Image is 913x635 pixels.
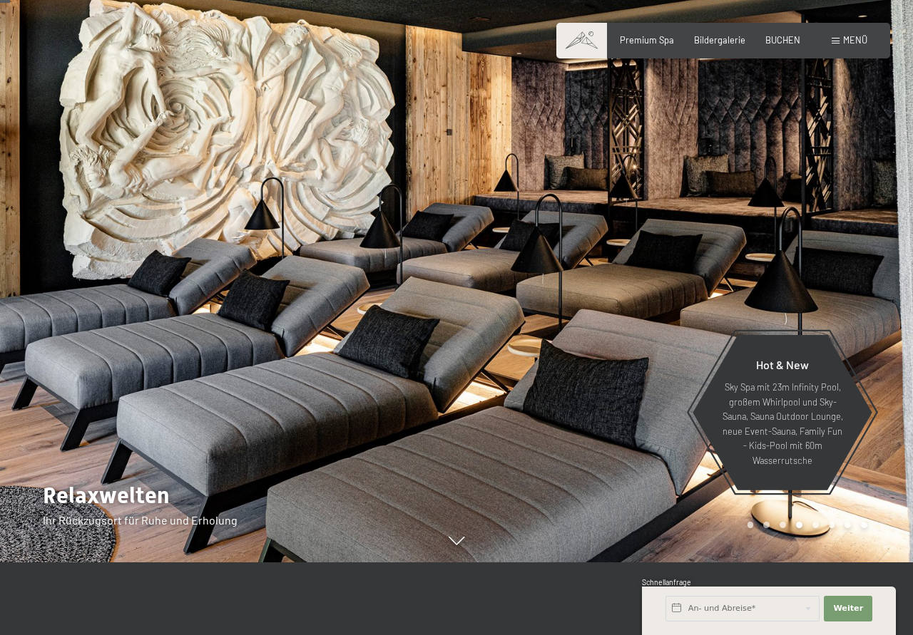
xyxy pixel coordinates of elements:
[845,522,851,528] div: Carousel Page 7
[720,380,845,468] p: Sky Spa mit 23m Infinity Pool, großem Whirlpool und Sky-Sauna, Sauna Outdoor Lounge, neue Event-S...
[765,34,800,46] a: BUCHEN
[861,522,867,528] div: Carousel Page 8
[692,334,873,491] a: Hot & New Sky Spa mit 23m Infinity Pool, großem Whirlpool und Sky-Sauna, Sauna Outdoor Lounge, ne...
[780,522,786,528] div: Carousel Page 3
[829,522,835,528] div: Carousel Page 6
[756,358,809,371] span: Hot & New
[833,603,863,614] span: Weiter
[642,578,691,587] span: Schnellanfrage
[694,34,745,46] a: Bildergalerie
[763,522,770,528] div: Carousel Page 2
[824,596,872,621] button: Weiter
[620,34,674,46] a: Premium Spa
[796,522,802,528] div: Carousel Page 4 (Current Slide)
[812,522,819,528] div: Carousel Page 5
[843,34,867,46] span: Menü
[743,522,867,528] div: Carousel Pagination
[748,522,754,528] div: Carousel Page 1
